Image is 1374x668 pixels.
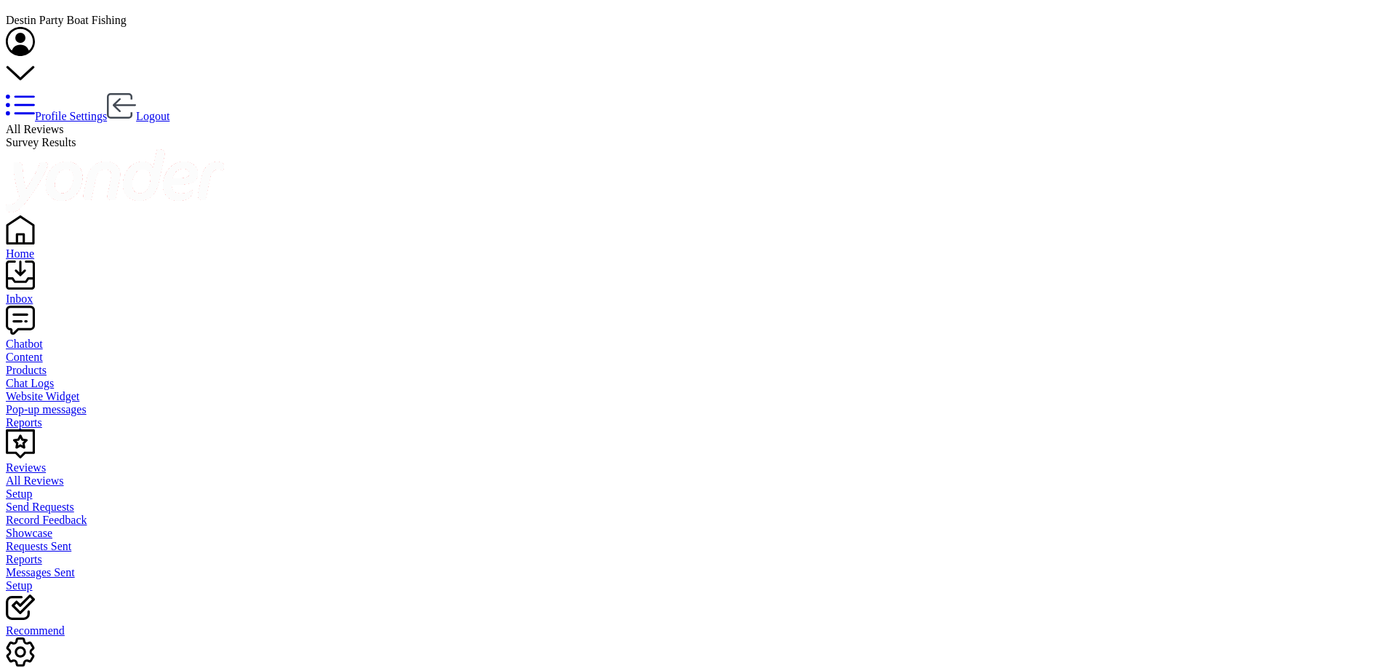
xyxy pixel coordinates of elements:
[6,566,1368,579] a: Messages Sent
[6,416,1368,429] a: Reports
[6,234,1368,261] a: Home
[6,325,1368,351] a: Chatbot
[6,293,1368,306] div: Inbox
[6,279,1368,306] a: Inbox
[6,390,1368,403] a: Website Widget
[6,611,1368,637] a: Recommend
[6,474,1368,488] a: All Reviews
[6,624,1368,637] div: Recommend
[6,553,1368,566] a: Reports
[6,14,1368,27] div: Destin Party Boat Fishing
[6,123,64,135] span: All Reviews
[107,110,169,122] a: Logout
[6,448,1368,474] a: Reviews
[6,514,1368,527] a: Record Feedback
[6,351,1368,364] a: Content
[6,540,1368,553] a: Requests Sent
[6,364,1368,377] a: Products
[6,403,1368,416] a: Pop-up messages
[6,136,76,148] span: Survey Results
[6,461,1368,474] div: Reviews
[6,110,107,122] a: Profile Settings
[6,338,1368,351] div: Chatbot
[6,247,1368,261] div: Home
[6,149,224,212] img: yonder-white-logo.png
[6,488,1368,501] a: Setup
[6,527,1368,540] a: Showcase
[6,377,1368,390] a: Chat Logs
[6,579,1368,592] a: Setup
[6,501,1368,514] a: Send Requests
